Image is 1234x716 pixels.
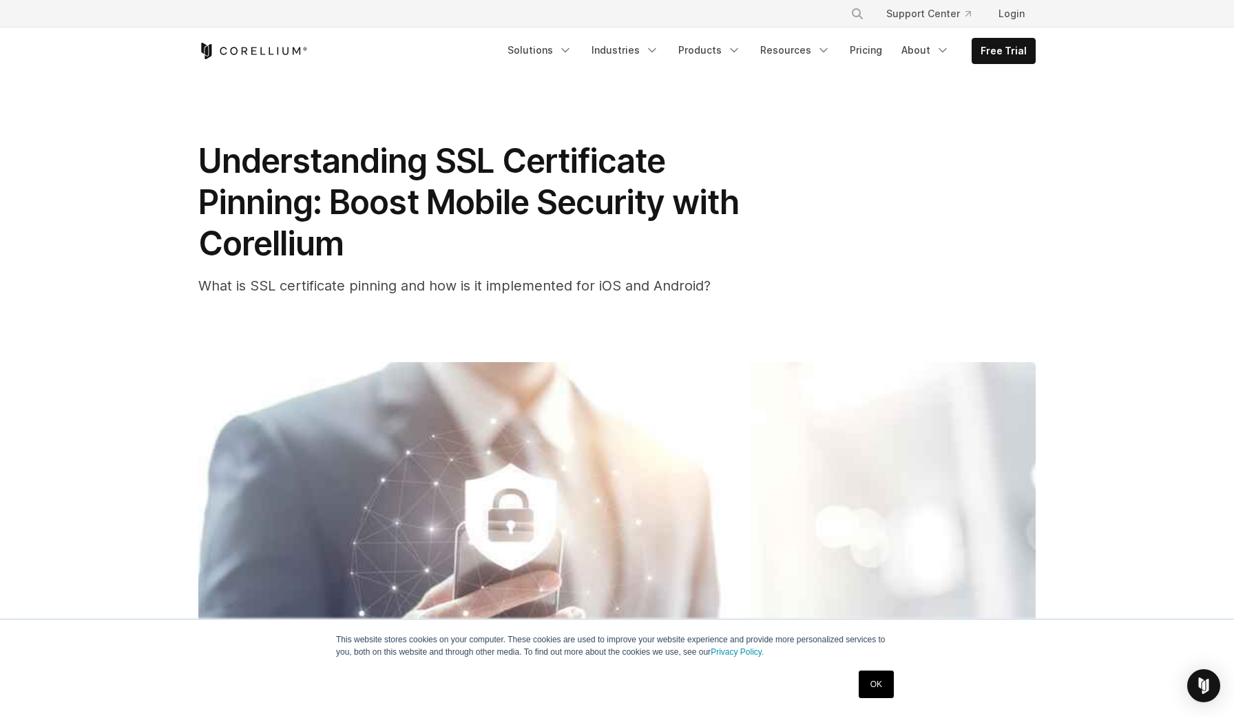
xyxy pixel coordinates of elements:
[198,43,308,59] a: Corellium Home
[1187,669,1220,702] div: Open Intercom Messenger
[336,633,898,658] p: This website stores cookies on your computer. These cookies are used to improve your website expe...
[841,38,890,63] a: Pricing
[499,38,581,63] a: Solutions
[845,1,870,26] button: Search
[198,277,711,294] span: What is SSL certificate pinning and how is it implemented for iOS and Android?
[711,647,764,657] a: Privacy Policy.
[834,1,1036,26] div: Navigation Menu
[987,1,1036,26] a: Login
[972,39,1035,63] a: Free Trial
[859,671,894,698] a: OK
[875,1,982,26] a: Support Center
[499,38,1036,64] div: Navigation Menu
[893,38,958,63] a: About
[583,38,667,63] a: Industries
[752,38,839,63] a: Resources
[198,140,739,264] span: Understanding SSL Certificate Pinning: Boost Mobile Security with Corellium
[670,38,749,63] a: Products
